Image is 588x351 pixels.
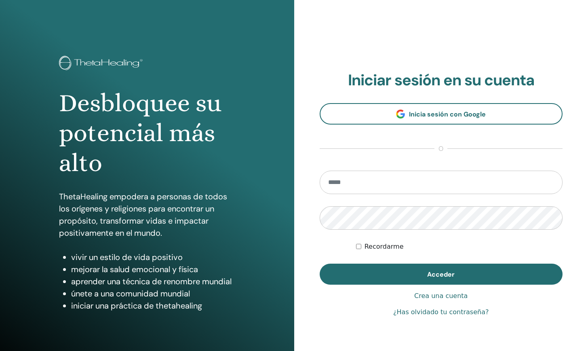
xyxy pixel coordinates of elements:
[393,307,489,317] a: ¿Has olvidado tu contraseña?
[59,88,235,178] h1: Desbloquee su potencial más alto
[71,300,235,312] li: iniciar una práctica de thetahealing
[320,103,563,125] a: Inicia sesión con Google
[71,275,235,288] li: aprender una técnica de renombre mundial
[59,190,235,239] p: ThetaHealing empodera a personas de todos los orígenes y religiones para encontrar un propósito, ...
[427,270,455,279] span: Acceder
[71,251,235,263] li: vivir un estilo de vida positivo
[71,263,235,275] li: mejorar la salud emocional y física
[365,242,404,252] label: Recordarme
[414,291,468,301] a: Crea una cuenta
[320,71,563,90] h2: Iniciar sesión en su cuenta
[320,264,563,285] button: Acceder
[71,288,235,300] li: únete a una comunidad mundial
[409,110,486,118] span: Inicia sesión con Google
[356,242,563,252] div: Mantenerme autenticado indefinidamente o hasta cerrar la sesión manualmente
[434,144,447,154] span: o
